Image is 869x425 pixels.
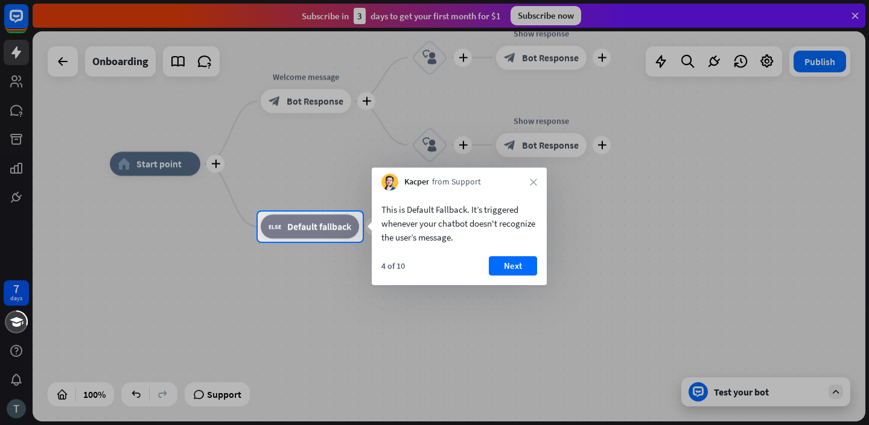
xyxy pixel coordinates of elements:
[530,178,537,186] i: close
[10,5,46,41] button: Open LiveChat chat widget
[404,176,429,188] span: Kacper
[287,221,351,233] span: Default fallback
[269,221,281,233] i: block_fallback
[381,260,405,271] div: 4 of 10
[489,256,537,275] button: Next
[432,176,481,188] span: from Support
[381,203,537,244] div: This is Default Fallback. It’s triggered whenever your chatbot doesn't recognize the user’s message.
